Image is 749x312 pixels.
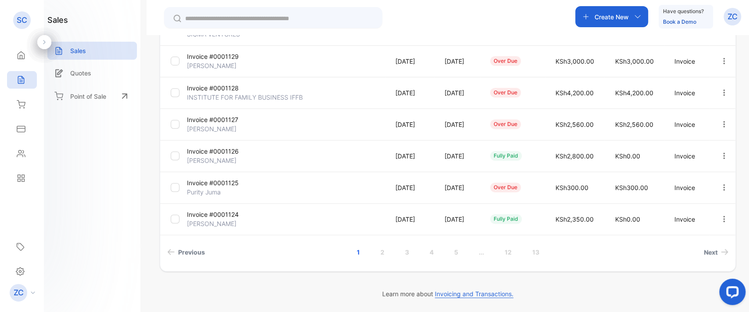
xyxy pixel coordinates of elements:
[615,215,640,223] span: KSh0.00
[160,244,735,260] ul: Pagination
[674,151,702,161] p: Invoice
[187,115,253,124] p: Invoice #0001127
[187,93,303,102] p: INSTITUTE FOR FAMILY BUSINESS IFFB
[615,57,653,65] span: KSh3,000.00
[395,88,426,97] p: [DATE]
[555,121,594,128] span: KSh2,560.00
[615,184,648,191] span: KSh300.00
[724,6,741,27] button: ZC
[444,244,469,260] a: Page 5
[395,151,426,161] p: [DATE]
[395,120,426,129] p: [DATE]
[187,124,253,133] p: [PERSON_NAME]
[575,6,648,27] button: Create New
[187,210,253,219] p: Invoice #0001124
[712,275,749,312] iframe: LiveChat chat widget
[187,61,253,70] p: [PERSON_NAME]
[435,290,513,298] span: Invoicing and Transactions.
[178,247,205,257] span: Previous
[555,215,594,223] span: KSh2,350.00
[187,178,253,187] p: Invoice #0001125
[47,64,137,82] a: Quotes
[555,89,594,97] span: KSh4,200.00
[674,215,702,224] p: Invoice
[700,244,732,260] a: Next page
[70,92,106,101] p: Point of Sale
[522,244,550,260] a: Page 13
[490,119,521,129] div: over due
[47,86,137,106] a: Point of Sale
[555,152,594,160] span: KSh2,800.00
[47,42,137,60] a: Sales
[70,68,91,78] p: Quotes
[187,219,253,228] p: [PERSON_NAME]
[555,184,588,191] span: KSh300.00
[727,11,738,22] p: ZC
[490,88,521,97] div: over due
[444,57,472,66] p: [DATE]
[615,89,653,97] span: KSh4,200.00
[490,151,522,161] div: fully paid
[444,120,472,129] p: [DATE]
[370,244,395,260] a: Page 2
[444,151,472,161] p: [DATE]
[490,214,522,224] div: fully paid
[419,244,444,260] a: Page 4
[444,88,472,97] p: [DATE]
[395,183,426,192] p: [DATE]
[395,215,426,224] p: [DATE]
[595,12,629,22] p: Create New
[395,57,426,66] p: [DATE]
[674,88,702,97] p: Invoice
[490,183,521,192] div: over due
[160,289,736,298] p: Learn more about
[674,183,702,192] p: Invoice
[14,287,24,298] p: ZC
[468,244,495,260] a: Jump forward
[490,56,521,66] div: over due
[663,18,696,25] a: Book a Demo
[674,120,702,129] p: Invoice
[187,147,253,156] p: Invoice #0001126
[674,57,702,66] p: Invoice
[494,244,522,260] a: Page 12
[187,83,253,93] p: Invoice #0001128
[187,156,253,165] p: [PERSON_NAME]
[615,152,640,160] span: KSh0.00
[615,121,653,128] span: KSh2,560.00
[663,7,704,16] p: Have questions?
[187,187,253,197] p: Purity Juma
[187,52,253,61] p: Invoice #0001129
[70,46,86,55] p: Sales
[164,244,208,260] a: Previous page
[444,183,472,192] p: [DATE]
[555,57,594,65] span: KSh3,000.00
[444,215,472,224] p: [DATE]
[704,247,717,257] span: Next
[346,244,370,260] a: Page 1 is your current page
[394,244,419,260] a: Page 3
[17,14,27,26] p: SC
[47,14,68,26] h1: sales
